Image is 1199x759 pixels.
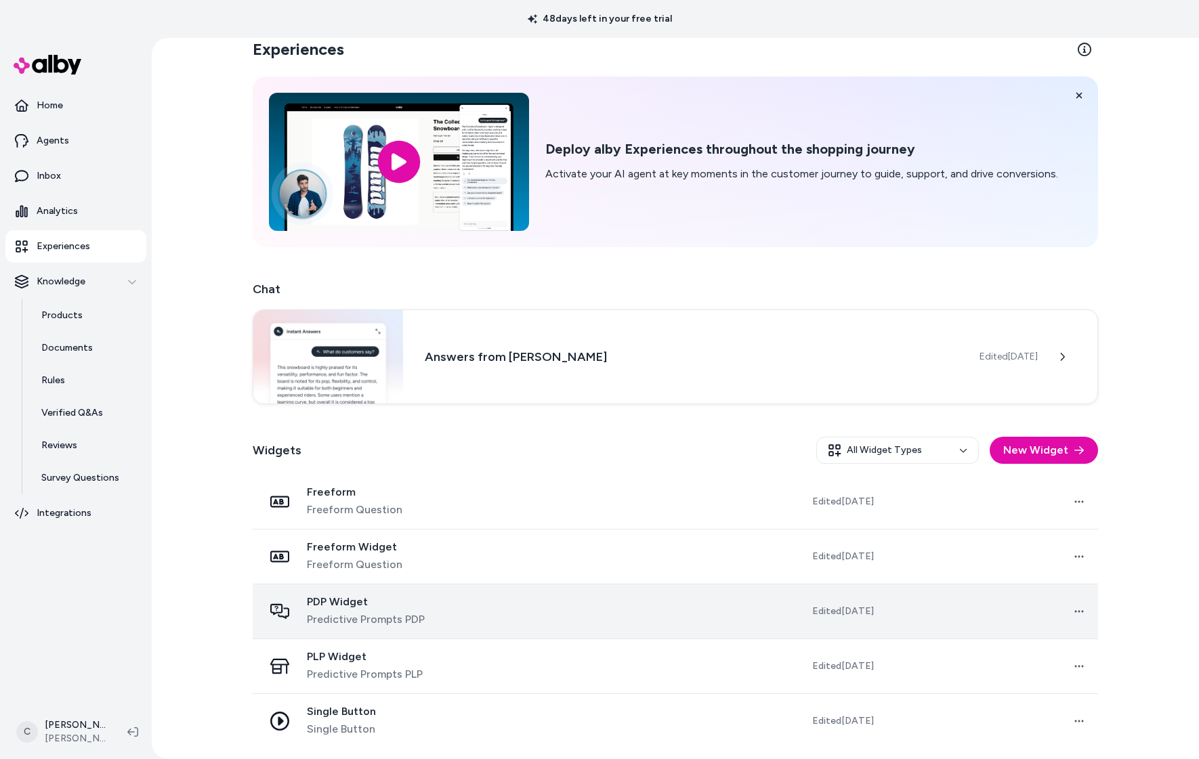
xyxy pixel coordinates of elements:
[41,374,65,387] p: Rules
[41,471,119,485] p: Survey Questions
[37,169,61,183] p: Inbox
[816,437,979,464] button: All Widget Types
[307,557,402,573] span: Freeform Question
[37,204,78,218] p: Analytics
[5,89,146,122] a: Home
[520,12,680,26] p: 48 days left in your free trial
[307,485,402,499] span: Freeform
[16,721,38,743] span: C
[307,650,423,664] span: PLP Widget
[41,406,103,420] p: Verified Q&As
[5,265,146,298] button: Knowledge
[307,666,423,682] span: Predictive Prompts PLP
[41,341,93,355] p: Documents
[812,659,874,673] span: Edited [DATE]
[41,309,83,322] p: Products
[545,166,1058,182] p: Activate your AI agent at key moments in the customer journey to guide, support, and drive conver...
[5,497,146,529] a: Integrations
[28,364,146,397] a: Rules
[14,55,81,74] img: alby Logo
[980,350,1038,364] span: Edited [DATE]
[307,611,425,628] span: Predictive Prompts PDP
[307,502,402,518] span: Freeform Question
[37,134,69,148] p: Agents
[37,275,85,288] p: Knowledge
[37,506,91,520] p: Integrations
[812,714,874,728] span: Edited [DATE]
[307,540,402,554] span: Freeform Widget
[28,332,146,364] a: Documents
[5,160,146,192] a: Inbox
[253,310,403,404] img: Chat widget
[253,309,1098,404] a: Chat widgetAnswers from [PERSON_NAME]Edited[DATE]
[37,240,90,253] p: Experiences
[545,141,1058,158] h2: Deploy alby Experiences throughout the shopping journey
[28,429,146,462] a: Reviews
[990,437,1098,464] button: New Widget
[812,550,874,563] span: Edited [DATE]
[307,721,376,737] span: Single Button
[307,705,376,718] span: Single Button
[425,347,958,366] h3: Answers from [PERSON_NAME]
[253,280,1098,299] h2: Chat
[8,710,117,754] button: C[PERSON_NAME][PERSON_NAME]
[45,732,106,745] span: [PERSON_NAME]
[253,39,344,60] h2: Experiences
[37,99,63,112] p: Home
[812,495,874,508] span: Edited [DATE]
[28,299,146,332] a: Products
[28,397,146,429] a: Verified Q&As
[45,718,106,732] p: [PERSON_NAME]
[812,605,874,618] span: Edited [DATE]
[5,125,146,157] a: Agents
[5,230,146,263] a: Experiences
[41,439,77,452] p: Reviews
[307,595,425,609] span: PDP Widget
[28,462,146,494] a: Survey Questions
[5,195,146,227] a: Analytics
[253,441,301,460] h2: Widgets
